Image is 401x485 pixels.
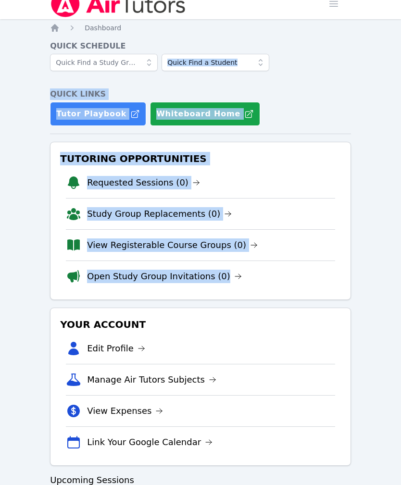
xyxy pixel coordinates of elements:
[87,207,232,221] a: Study Group Replacements (0)
[87,435,213,449] a: Link Your Google Calendar
[162,54,269,71] input: Quick Find a Student
[87,238,258,252] a: View Registerable Course Groups (0)
[50,102,146,126] a: Tutor Playbook
[87,270,242,283] a: Open Study Group Invitations (0)
[87,373,216,386] a: Manage Air Tutors Subjects
[50,40,351,52] h4: Quick Schedule
[58,316,343,333] h3: Your Account
[87,342,145,355] a: Edit Profile
[85,23,121,33] a: Dashboard
[85,24,121,32] span: Dashboard
[50,88,351,100] h4: Quick Links
[87,176,200,189] a: Requested Sessions (0)
[50,23,351,33] nav: Breadcrumb
[150,102,260,126] button: Whiteboard Home
[58,150,343,167] h3: Tutoring Opportunities
[87,404,163,418] a: View Expenses
[50,54,158,71] input: Quick Find a Study Group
